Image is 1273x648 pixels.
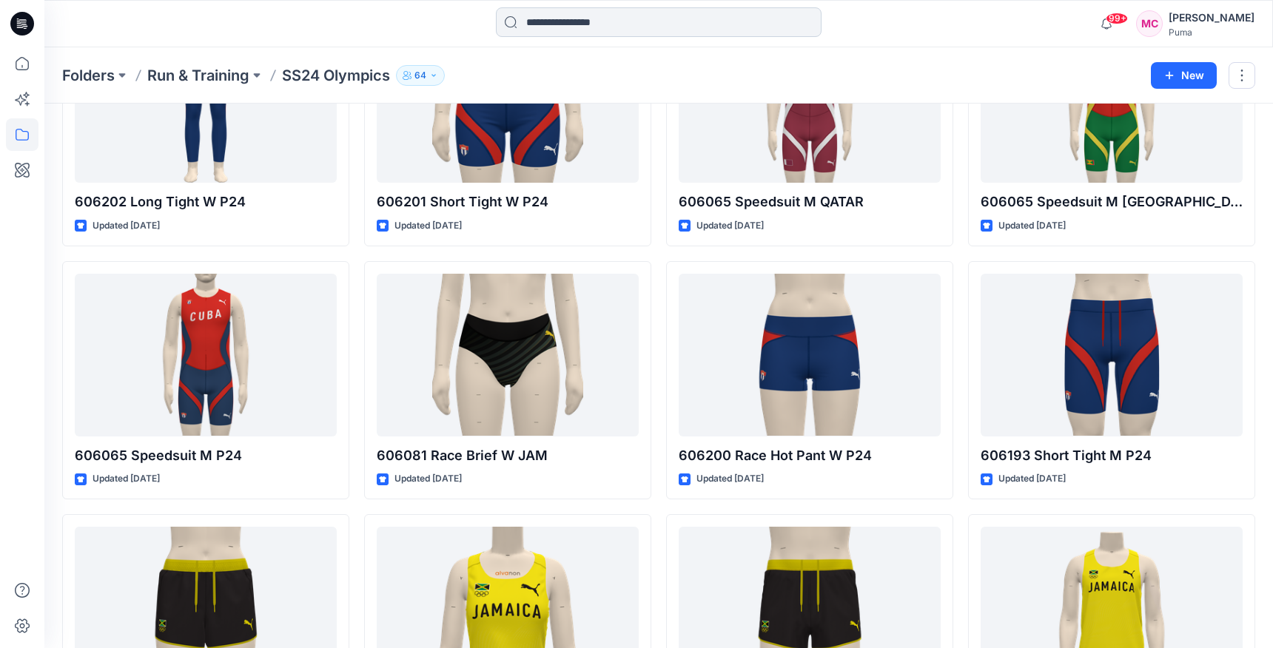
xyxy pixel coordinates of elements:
[679,274,941,436] a: 606200 Race Hot Pant W P24
[394,471,462,487] p: Updated [DATE]
[414,67,426,84] p: 64
[62,65,115,86] a: Folders
[282,65,390,86] p: SS24 Olympics
[1169,27,1254,38] div: Puma
[998,218,1066,234] p: Updated [DATE]
[1151,62,1217,89] button: New
[981,274,1243,436] a: 606193 Short Tight M P24
[93,471,160,487] p: Updated [DATE]
[696,471,764,487] p: Updated [DATE]
[147,65,249,86] a: Run & Training
[396,65,445,86] button: 64
[75,192,337,212] p: 606202 Long Tight W P24
[1106,13,1128,24] span: 99+
[679,445,941,466] p: 606200 Race Hot Pant W P24
[93,218,160,234] p: Updated [DATE]
[75,274,337,436] a: 606065 Speedsuit M P24
[75,445,337,466] p: 606065 Speedsuit M P24
[377,445,639,466] p: 606081 Race Brief W JAM
[981,445,1243,466] p: 606193 Short Tight M P24
[394,218,462,234] p: Updated [DATE]
[981,192,1243,212] p: 606065 Speedsuit M [GEOGRAPHIC_DATA]
[1136,10,1163,37] div: MC
[377,274,639,436] a: 606081 Race Brief W JAM
[696,218,764,234] p: Updated [DATE]
[1169,9,1254,27] div: [PERSON_NAME]
[998,471,1066,487] p: Updated [DATE]
[377,192,639,212] p: 606201 Short Tight W P24
[679,192,941,212] p: 606065 Speedsuit M QATAR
